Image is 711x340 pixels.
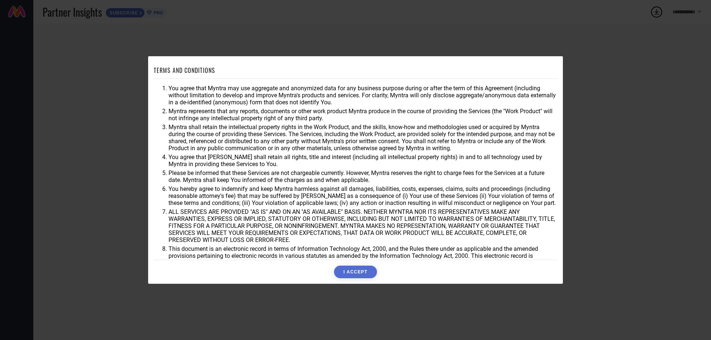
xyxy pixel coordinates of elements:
[168,85,557,106] li: You agree that Myntra may use aggregate and anonymized data for any business purpose during or af...
[168,245,557,266] li: This document is an electronic record in terms of Information Technology Act, 2000, and the Rules...
[168,124,557,152] li: Myntra shall retain the intellectual property rights in the Work Product, and the skills, know-ho...
[168,169,557,184] li: Please be informed that these Services are not chargeable currently. However, Myntra reserves the...
[168,208,557,243] li: ALL SERVICES ARE PROVIDED "AS IS" AND ON AN "AS AVAILABLE" BASIS. NEITHER MYNTRA NOR ITS REPRESEN...
[168,185,557,206] li: You hereby agree to indemnify and keep Myntra harmless against all damages, liabilities, costs, e...
[168,108,557,122] li: Myntra represents that any reports, documents or other work product Myntra produce in the course ...
[154,66,215,75] h1: TERMS AND CONDITIONS
[168,154,557,168] li: You agree that [PERSON_NAME] shall retain all rights, title and interest (including all intellect...
[334,266,377,278] button: I ACCEPT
